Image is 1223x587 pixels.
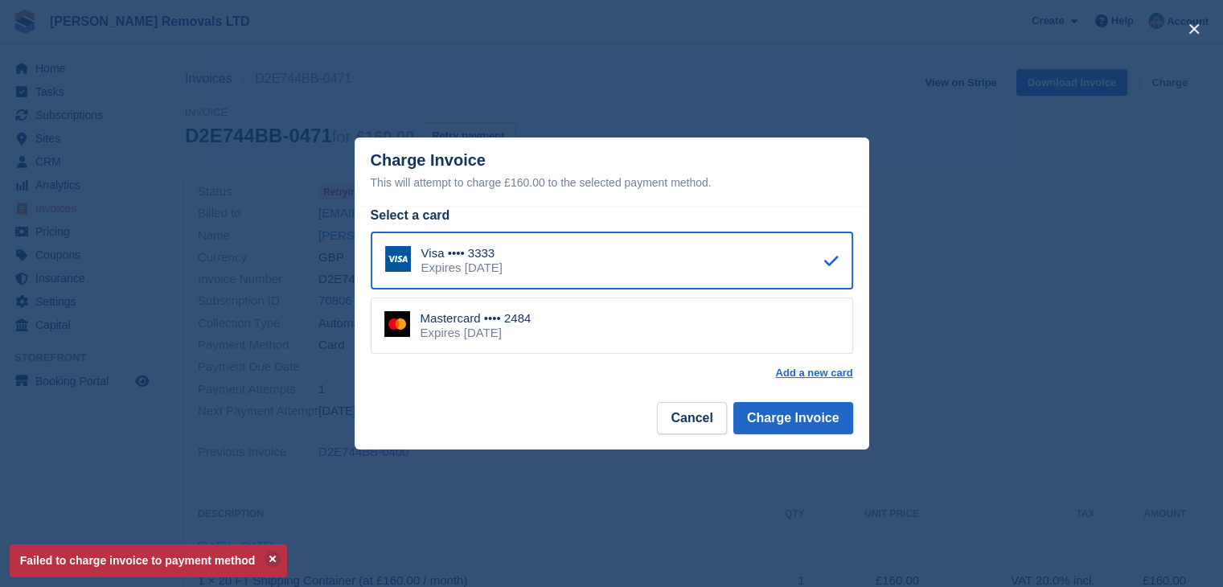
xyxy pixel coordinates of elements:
[733,402,853,434] button: Charge Invoice
[1181,16,1207,42] button: close
[657,402,726,434] button: Cancel
[421,246,503,261] div: Visa •••• 3333
[371,206,853,225] div: Select a card
[385,246,411,272] img: Visa Logo
[10,544,287,577] p: Failed to charge invoice to payment method
[775,367,852,380] a: Add a new card
[371,151,853,192] div: Charge Invoice
[384,311,410,337] img: Mastercard Logo
[421,326,531,340] div: Expires [DATE]
[421,311,531,326] div: Mastercard •••• 2484
[371,173,853,192] div: This will attempt to charge £160.00 to the selected payment method.
[421,261,503,275] div: Expires [DATE]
